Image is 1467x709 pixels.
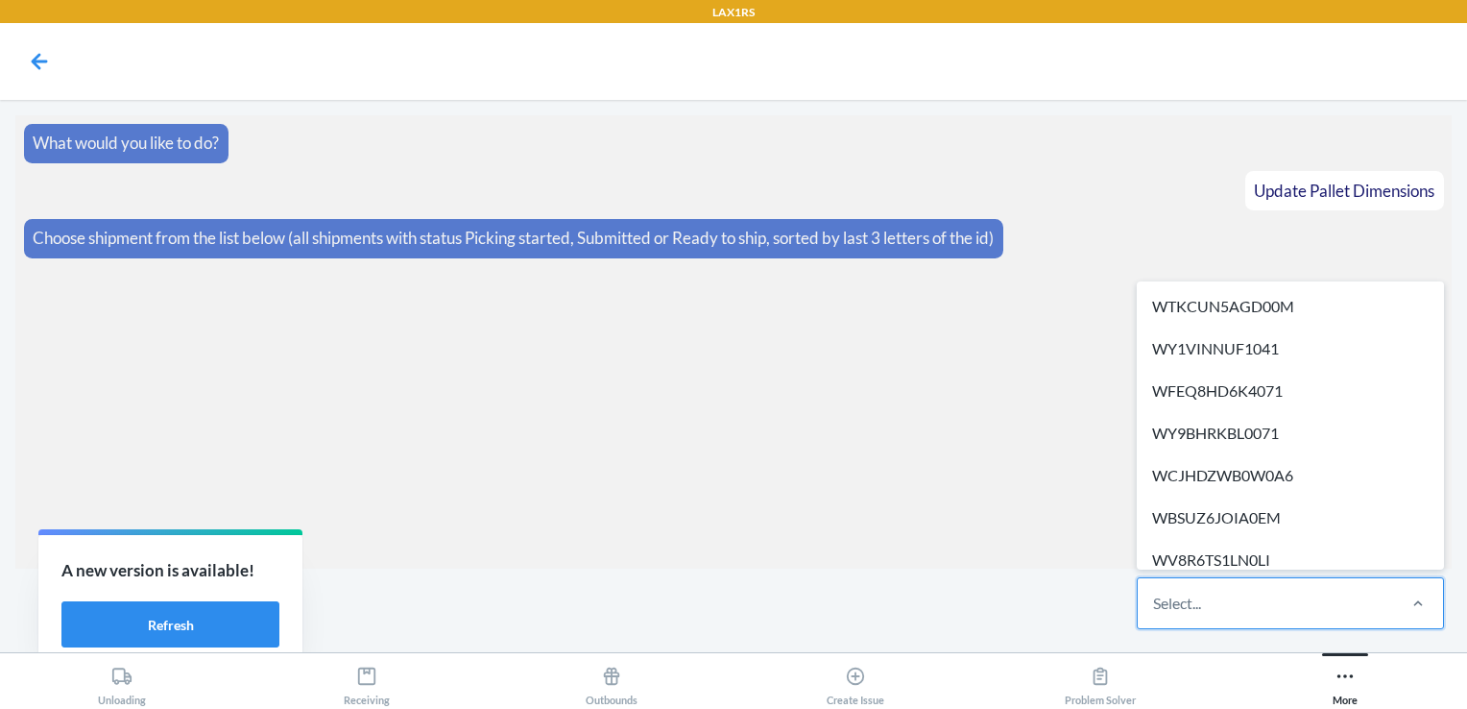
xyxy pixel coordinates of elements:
button: Refresh [61,601,279,648]
div: WV8R6TS1LN0LI [1141,539,1440,581]
div: WBSUZ6JOIA0EM [1141,497,1440,539]
p: What would you like to do? [33,131,219,156]
button: Receiving [245,653,490,706]
span: Update Pallet Dimensions [1254,181,1434,201]
button: More [1222,653,1467,706]
div: WY9BHRKBL0071 [1141,412,1440,454]
div: Receiving [344,658,390,706]
p: A new version is available! [61,558,279,583]
div: Problem Solver [1065,658,1136,706]
button: Problem Solver [978,653,1223,706]
p: Choose shipment from the list below (all shipments with status Picking started, Submitted or Read... [33,226,994,251]
div: WFEQ8HD6K4071 [1141,370,1440,412]
div: More [1333,658,1358,706]
button: Create Issue [733,653,978,706]
p: LAX1RS [712,4,755,21]
div: Outbounds [586,658,637,706]
div: Unloading [98,658,146,706]
div: WY1VINNUF1041 [1141,328,1440,370]
div: Create Issue [827,658,884,706]
div: WCJHDZWB0W0A6 [1141,454,1440,497]
div: Select... [1153,592,1201,615]
div: WTKCUN5AGD00M [1141,285,1440,328]
button: Outbounds [489,653,733,706]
